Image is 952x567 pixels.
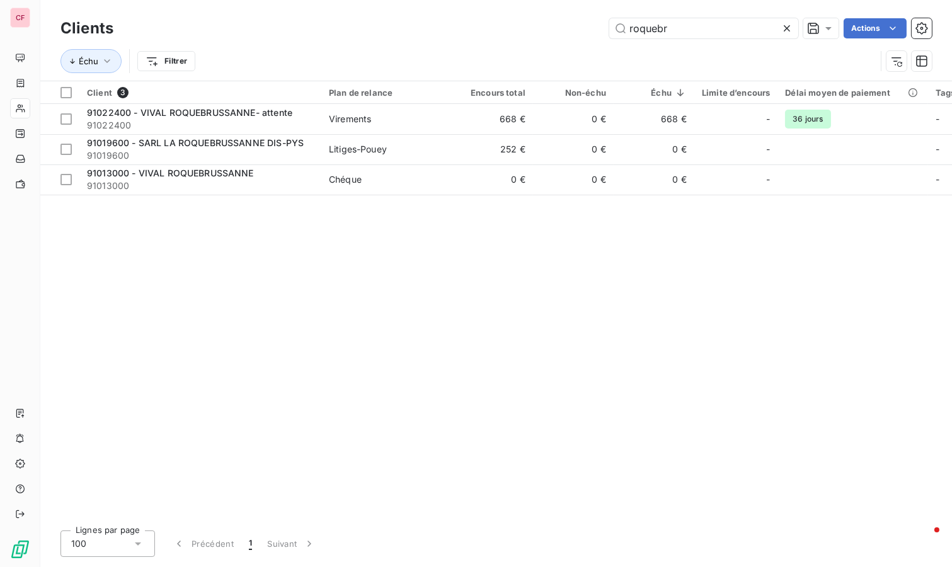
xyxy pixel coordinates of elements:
span: 1 [249,537,252,550]
span: - [766,173,770,186]
div: CF [10,8,30,28]
div: Plan de relance [329,88,445,98]
button: Précédent [165,530,241,557]
iframe: Intercom live chat [909,524,939,554]
img: Logo LeanPay [10,539,30,559]
div: Limite d’encours [702,88,770,98]
td: 0 € [614,134,694,164]
div: Délai moyen de paiement [785,88,920,98]
td: 252 € [452,134,533,164]
button: Filtrer [137,51,195,71]
span: Échu [79,56,98,66]
span: 100 [71,537,86,550]
span: 91022400 [87,119,314,132]
span: 3 [117,87,129,98]
h3: Clients [60,17,113,40]
div: Virements [329,113,371,125]
td: 0 € [452,164,533,195]
td: 0 € [614,164,694,195]
button: Actions [844,18,907,38]
span: Client [87,88,112,98]
span: 91022400 - VIVAL ROQUEBRUSSANNE- attente [87,107,292,118]
span: 91019600 [87,149,314,162]
button: Suivant [260,530,323,557]
span: - [936,113,939,124]
td: 0 € [533,134,614,164]
td: 668 € [614,104,694,134]
button: Échu [60,49,122,73]
span: - [766,143,770,156]
span: 91013000 - VIVAL ROQUEBRUSSANNE [87,168,254,178]
td: 668 € [452,104,533,134]
span: - [936,144,939,154]
div: Échu [621,88,687,98]
button: 1 [241,530,260,557]
input: Rechercher [609,18,798,38]
div: Chéque [329,173,362,186]
td: 0 € [533,104,614,134]
div: Non-échu [541,88,606,98]
div: Encours total [460,88,525,98]
span: 91019600 - SARL LA ROQUEBRUSSANNE DIS-PYS [87,137,304,148]
span: - [936,174,939,185]
span: 36 jours [785,110,830,129]
td: 0 € [533,164,614,195]
span: 91013000 [87,180,314,192]
div: Litiges-Pouey [329,143,387,156]
span: - [766,113,770,125]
